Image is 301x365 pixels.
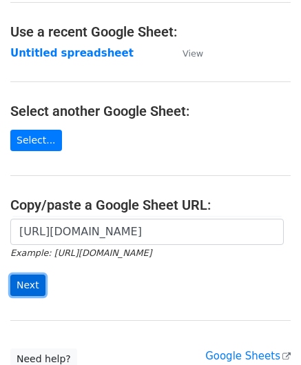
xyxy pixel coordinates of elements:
a: Untitled spreadsheet [10,47,134,59]
small: Example: [URL][DOMAIN_NAME] [10,248,152,258]
input: Next [10,275,45,296]
h4: Use a recent Google Sheet: [10,23,291,40]
a: View [169,47,203,59]
a: Google Sheets [205,350,291,362]
a: Select... [10,130,62,151]
small: View [183,48,203,59]
iframe: Chat Widget [232,299,301,365]
h4: Select another Google Sheet: [10,103,291,119]
h4: Copy/paste a Google Sheet URL: [10,197,291,213]
input: Paste your Google Sheet URL here [10,219,284,245]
